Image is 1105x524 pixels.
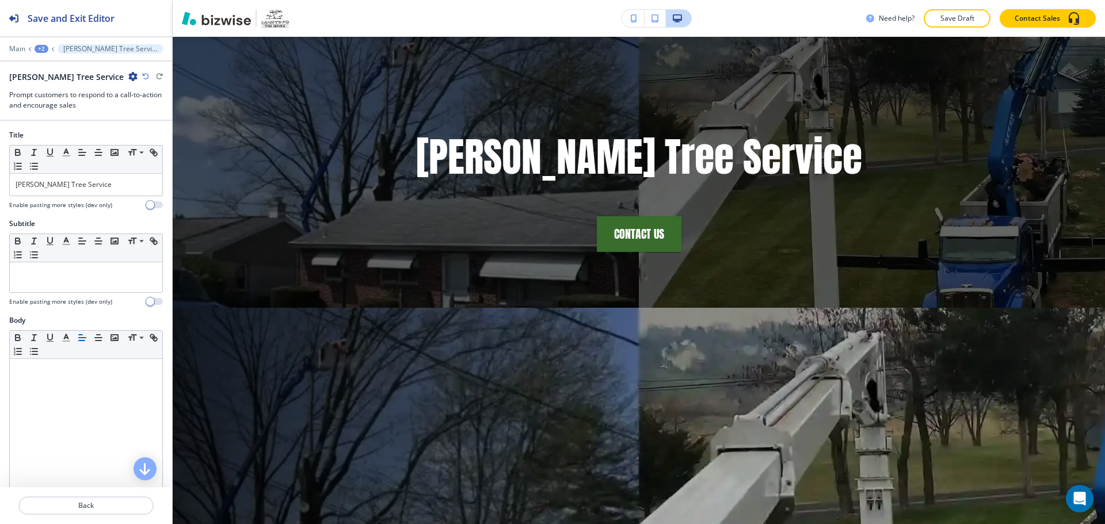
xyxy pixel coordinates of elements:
img: Bizwise Logo [182,12,251,25]
button: Main [9,45,25,53]
h2: Save and Exit Editor [28,12,115,25]
p: [PERSON_NAME] Tree Service [416,130,862,183]
button: Back [18,496,154,515]
p: Back [20,500,153,511]
h2: Subtitle [9,219,35,229]
button: Contact Sales [1000,9,1096,28]
p: [PERSON_NAME] Tree Service [16,179,157,190]
h2: Body [9,315,25,326]
h3: Prompt customers to respond to a call-to-action and encourage sales [9,90,163,110]
h4: Enable pasting more styles (dev only) [9,201,112,209]
button: contact us [597,216,681,252]
button: [PERSON_NAME] Tree Service [58,44,163,53]
div: Open Intercom Messenger [1066,485,1093,512]
p: Contact Sales [1015,13,1060,24]
p: Save Draft [939,13,976,24]
h4: Enable pasting more styles (dev only) [9,297,112,306]
p: [PERSON_NAME] Tree Service [63,45,157,53]
h2: [PERSON_NAME] Tree Service [9,71,124,83]
h2: Title [9,130,24,140]
img: Your Logo [261,9,289,28]
button: +2 [35,45,48,53]
button: Save Draft [924,9,990,28]
h3: Need help? [879,13,915,24]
